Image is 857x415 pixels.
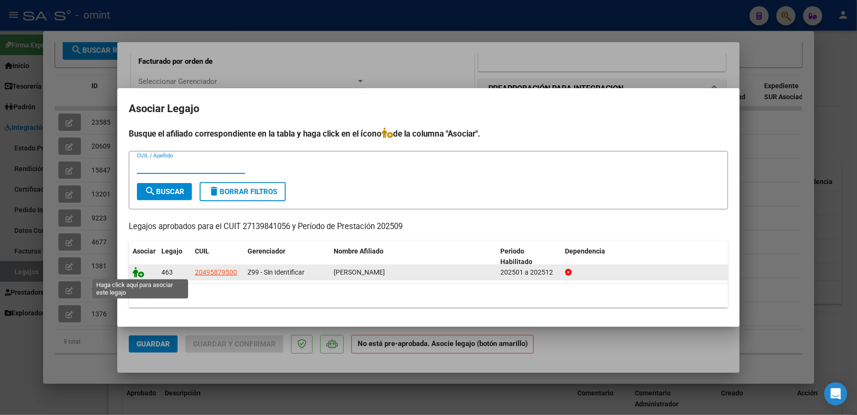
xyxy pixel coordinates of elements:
[129,284,728,308] div: 1 registros
[195,268,237,276] span: 20495879500
[208,187,277,196] span: Borrar Filtros
[562,241,729,273] datatable-header-cell: Dependencia
[244,241,330,273] datatable-header-cell: Gerenciador
[330,241,497,273] datatable-header-cell: Nombre Afiliado
[129,221,728,233] p: Legajos aprobados para el CUIT 27139841056 y Período de Prestación 202509
[334,247,383,255] span: Nombre Afiliado
[133,247,156,255] span: Asociar
[501,247,533,266] span: Periodo Habilitado
[191,241,244,273] datatable-header-cell: CUIL
[161,268,173,276] span: 463
[248,268,304,276] span: Z99 - Sin Identificar
[565,247,606,255] span: Dependencia
[497,241,562,273] datatable-header-cell: Periodo Habilitado
[195,247,209,255] span: CUIL
[200,182,286,201] button: Borrar Filtros
[145,187,184,196] span: Buscar
[161,247,182,255] span: Legajo
[129,100,728,118] h2: Asociar Legajo
[501,267,558,278] div: 202501 a 202512
[129,127,728,140] h4: Busque el afiliado correspondiente en la tabla y haga click en el ícono de la columna "Asociar".
[145,185,156,197] mat-icon: search
[208,185,220,197] mat-icon: delete
[334,268,385,276] span: ALBRIEU LIVINGSTON AGUSTIN
[824,382,847,405] div: Open Intercom Messenger
[129,241,158,273] datatable-header-cell: Asociar
[158,241,191,273] datatable-header-cell: Legajo
[137,183,192,200] button: Buscar
[248,247,285,255] span: Gerenciador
